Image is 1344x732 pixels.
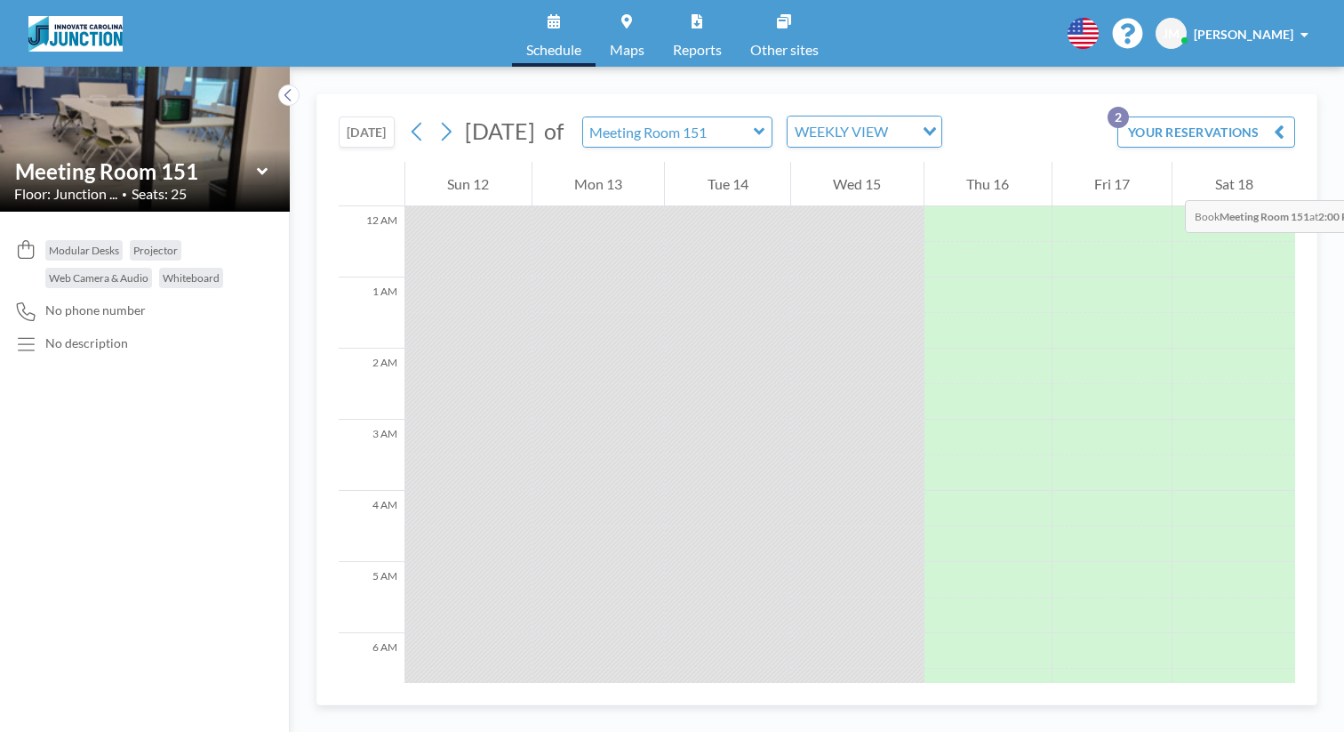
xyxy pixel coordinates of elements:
[788,117,941,147] div: Search for option
[924,162,1052,206] div: Thu 16
[465,117,535,144] span: [DATE]
[339,206,404,278] div: 12 AM
[544,117,564,145] span: of
[339,420,404,491] div: 3 AM
[1172,162,1295,206] div: Sat 18
[49,244,119,257] span: Modular Desks
[750,43,819,57] span: Other sites
[1117,117,1295,148] button: YOUR RESERVATIONS2
[1108,107,1129,128] p: 2
[791,120,892,143] span: WEEKLY VIEW
[339,278,404,349] div: 1 AM
[526,43,581,57] span: Schedule
[49,271,148,285] span: Web Camera & Audio
[45,302,146,318] span: No phone number
[893,120,912,143] input: Search for option
[45,335,128,351] div: No description
[122,189,127,200] span: •
[1220,210,1309,223] b: Meeting Room 151
[791,162,924,206] div: Wed 15
[1163,26,1180,42] span: JM
[339,117,395,148] button: [DATE]
[132,185,187,203] span: Seats: 25
[14,185,117,203] span: Floor: Junction ...
[339,562,404,633] div: 5 AM
[532,162,665,206] div: Mon 13
[583,117,754,147] input: Meeting Room 151
[405,162,532,206] div: Sun 12
[339,491,404,562] div: 4 AM
[133,244,178,257] span: Projector
[28,16,123,52] img: organization-logo
[1194,27,1293,42] span: [PERSON_NAME]
[665,162,790,206] div: Tue 14
[339,633,404,704] div: 6 AM
[163,271,220,285] span: Whiteboard
[339,349,404,420] div: 2 AM
[673,43,722,57] span: Reports
[15,158,257,184] input: Meeting Room 151
[1052,162,1172,206] div: Fri 17
[610,43,644,57] span: Maps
